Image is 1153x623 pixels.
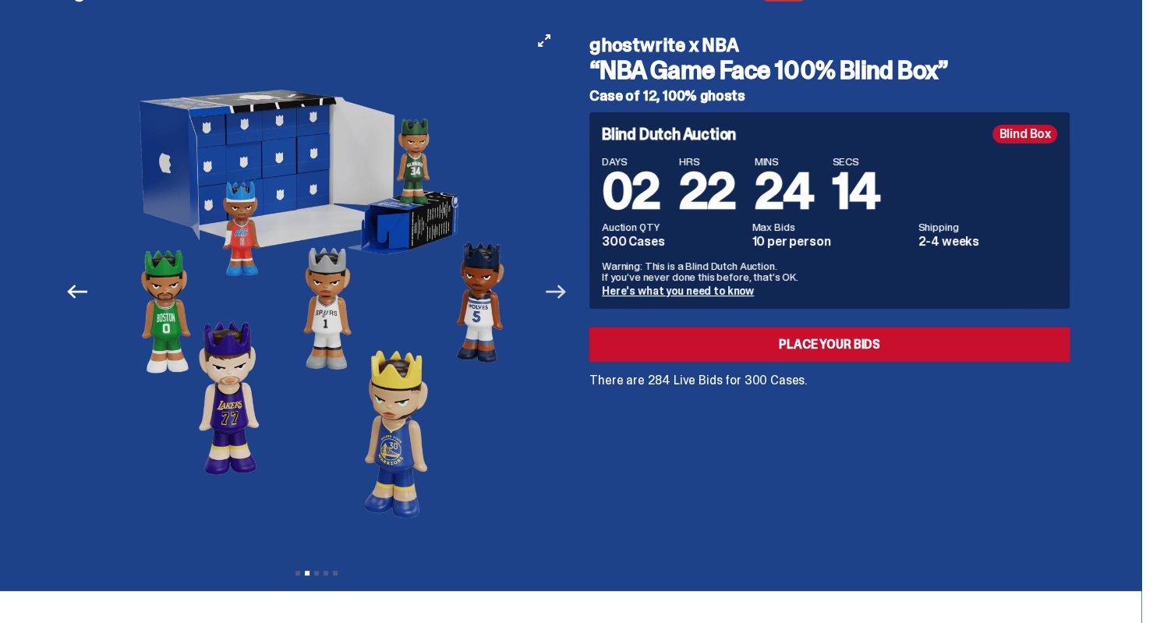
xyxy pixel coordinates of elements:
span: 14 [832,159,879,224]
dt: Auction QTY [602,221,743,232]
span: DAYS [602,156,660,167]
a: Place your Bids [589,327,1070,362]
div: Blind Box [992,125,1057,143]
button: View slide 5 [333,571,338,575]
button: Previous [60,274,94,309]
span: 22 [679,159,736,224]
span: 02 [602,159,660,224]
h4: Blind Dutch Auction [602,126,736,142]
span: MINS [755,156,814,167]
button: View slide 3 [314,571,319,575]
h3: “NBA Game Face 100% Blind Box” [589,58,1070,83]
h5: Case of 12, 100% ghosts [589,89,1070,103]
dd: 2-4 weeks [918,235,1057,248]
dt: Max Bids [752,221,909,232]
p: Warning: This is a Blind Dutch Auction. If you’ve never done this before, that’s OK. [602,260,1057,282]
dd: 10 per person [752,235,909,248]
button: View slide 4 [324,571,328,575]
span: SECS [832,156,879,167]
h4: ghostwrite x NBA [589,36,1070,55]
a: Here's what you need to know [602,284,754,298]
button: Next [539,274,573,309]
img: NBA-Hero-2.png [102,23,531,560]
span: 24 [755,159,814,224]
button: View slide 2 [305,571,309,575]
p: There are 284 Live Bids for 300 Cases. [589,374,1070,387]
dt: Shipping [918,221,1057,232]
dd: 300 Cases [602,235,743,248]
span: HRS [679,156,736,167]
button: View slide 1 [295,571,300,575]
button: View full-screen [535,31,554,50]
